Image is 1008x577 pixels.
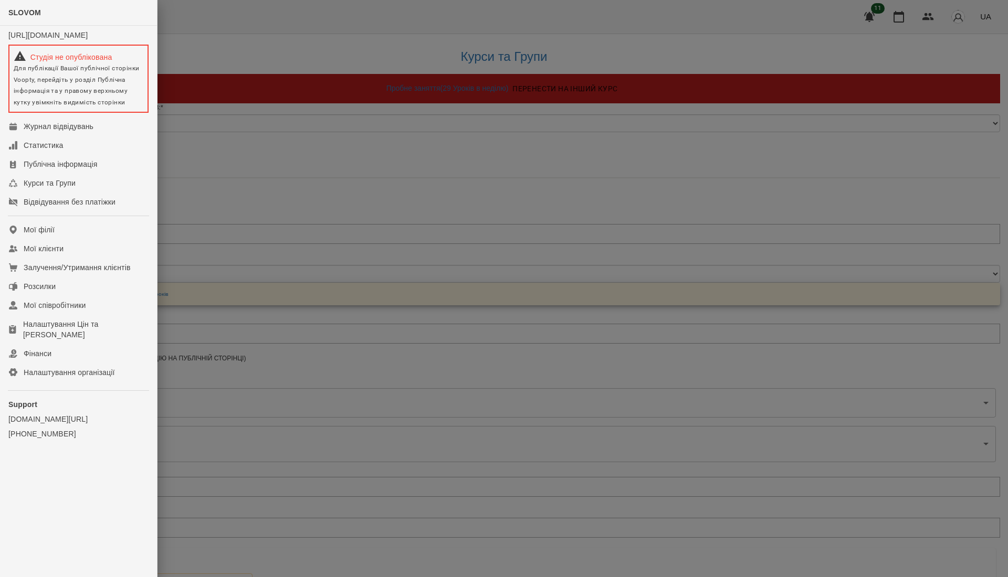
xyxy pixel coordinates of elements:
div: Статистика [24,140,64,151]
div: Налаштування Цін та [PERSON_NAME] [23,319,149,340]
div: Студія не опублікована [14,50,143,62]
div: Відвідування без платіжки [24,197,115,207]
div: Розсилки [24,281,56,292]
div: Курси та Групи [24,178,76,188]
div: Мої філії [24,225,55,235]
div: Публічна інформація [24,159,97,169]
div: Залучення/Утримання клієнтів [24,262,131,273]
span: Для публікації Вашої публічної сторінки Voopty, перейдіть у розділ Публічна інформація та у право... [14,65,139,106]
a: [PHONE_NUMBER] [8,429,149,439]
div: Фінанси [24,348,51,359]
span: SLOVOM [8,8,41,17]
a: [URL][DOMAIN_NAME] [8,31,88,39]
p: Support [8,399,149,410]
div: Налаштування організації [24,367,115,378]
a: [DOMAIN_NAME][URL] [8,414,149,424]
div: Мої співробітники [24,300,86,311]
div: Журнал відвідувань [24,121,93,132]
div: Мої клієнти [24,243,64,254]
